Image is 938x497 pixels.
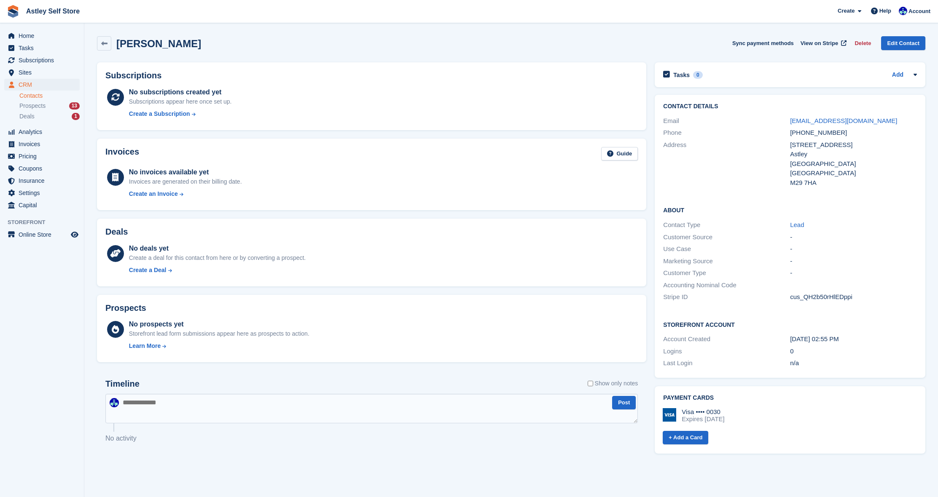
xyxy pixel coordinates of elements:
[682,408,724,416] div: Visa •••• 0030
[663,292,790,302] div: Stripe ID
[129,266,167,275] div: Create a Deal
[69,102,80,110] div: 13
[4,42,80,54] a: menu
[790,168,917,178] div: [GEOGRAPHIC_DATA]
[663,257,790,266] div: Marketing Source
[663,140,790,188] div: Address
[663,395,917,401] h2: Payment cards
[129,110,232,118] a: Create a Subscription
[4,54,80,66] a: menu
[663,206,917,214] h2: About
[851,36,874,50] button: Delete
[70,230,80,240] a: Preview store
[19,175,69,187] span: Insurance
[879,7,891,15] span: Help
[105,227,128,237] h2: Deals
[19,30,69,42] span: Home
[663,268,790,278] div: Customer Type
[588,379,593,388] input: Show only notes
[8,218,84,227] span: Storefront
[129,177,242,186] div: Invoices are generated on their billing date.
[693,71,703,79] div: 0
[612,396,636,410] button: Post
[663,408,676,422] img: Visa Logo
[790,232,917,242] div: -
[663,220,790,230] div: Contact Type
[129,97,232,106] div: Subscriptions appear here once set up.
[790,150,917,159] div: Astley
[4,67,80,78] a: menu
[790,347,917,356] div: 0
[673,71,690,79] h2: Tasks
[4,187,80,199] a: menu
[790,128,917,138] div: [PHONE_NUMBER]
[663,103,917,110] h2: Contact Details
[588,379,638,388] label: Show only notes
[899,7,907,15] img: Gemma Parkinson
[663,244,790,254] div: Use Case
[19,187,69,199] span: Settings
[663,334,790,344] div: Account Created
[790,292,917,302] div: cus_QH2b50rHlEDppi
[4,138,80,150] a: menu
[4,199,80,211] a: menu
[790,140,917,150] div: [STREET_ADDRESS]
[105,379,140,389] h2: Timeline
[663,358,790,368] div: Last Login
[7,5,19,18] img: stora-icon-8386f47178a22dfd0bd8f6a31ec36ba5ce8667c1dd55bd0f319d3a0aa187defe.svg
[908,7,930,16] span: Account
[790,159,917,169] div: [GEOGRAPHIC_DATA]
[4,229,80,240] a: menu
[732,36,794,50] button: Sync payment methods
[129,254,306,262] div: Create a deal for this contact from here or by converting a prospect.
[663,128,790,138] div: Phone
[4,30,80,42] a: menu
[790,244,917,254] div: -
[838,7,855,15] span: Create
[663,431,708,445] a: + Add a Card
[790,178,917,188] div: M29 7HA
[129,190,178,198] div: Create an Invoice
[19,67,69,78] span: Sites
[116,38,201,49] h2: [PERSON_NAME]
[790,334,917,344] div: [DATE] 02:55 PM
[4,150,80,162] a: menu
[663,232,790,242] div: Customer Source
[129,342,309,350] a: Learn More
[19,126,69,138] span: Analytics
[19,42,69,54] span: Tasks
[790,257,917,266] div: -
[129,110,190,118] div: Create a Subscription
[4,79,80,91] a: menu
[129,167,242,177] div: No invoices available yet
[19,102,46,110] span: Prospects
[892,70,903,80] a: Add
[19,163,69,174] span: Coupons
[72,113,80,120] div: 1
[4,175,80,187] a: menu
[790,221,804,228] a: Lead
[663,320,917,329] h2: Storefront Account
[19,54,69,66] span: Subscriptions
[601,147,638,161] a: Guide
[105,303,146,313] h2: Prospects
[19,112,35,120] span: Deals
[19,138,69,150] span: Invoices
[105,71,638,80] h2: Subscriptions
[790,268,917,278] div: -
[129,319,309,329] div: No prospects yet
[105,147,139,161] h2: Invoices
[19,199,69,211] span: Capital
[797,36,848,50] a: View on Stripe
[129,342,161,350] div: Learn More
[129,243,306,254] div: No deals yet
[19,102,80,110] a: Prospects 13
[129,266,306,275] a: Create a Deal
[19,229,69,240] span: Online Store
[129,190,242,198] a: Create an Invoice
[682,415,724,423] div: Expires [DATE]
[790,358,917,368] div: n/a
[663,347,790,356] div: Logins
[663,281,790,290] div: Accounting Nominal Code
[801,39,838,48] span: View on Stripe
